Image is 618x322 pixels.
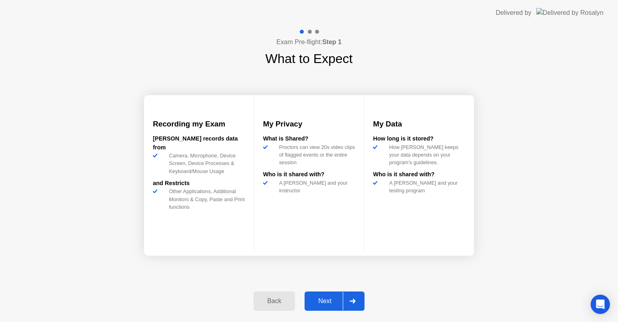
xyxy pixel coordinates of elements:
[256,298,293,305] div: Back
[276,37,342,47] h4: Exam Pre-flight:
[153,179,245,188] div: and Restricts
[263,118,355,130] h3: My Privacy
[305,291,365,311] button: Next
[263,135,355,143] div: What is Shared?
[166,187,245,211] div: Other Applications, Additional Monitors & Copy, Paste and Print functions
[496,8,531,18] div: Delivered by
[166,152,245,175] div: Camera, Microphone, Device Screen, Device Processes & Keyboard/Mouse Usage
[386,143,465,167] div: How [PERSON_NAME] keeps your data depends on your program’s guidelines.
[266,49,353,68] h1: What to Expect
[253,291,295,311] button: Back
[153,135,245,152] div: [PERSON_NAME] records data from
[322,39,342,45] b: Step 1
[386,179,465,194] div: A [PERSON_NAME] and your testing program
[307,298,343,305] div: Next
[153,118,245,130] h3: Recording my Exam
[276,143,355,167] div: Proctors can view 20s video clips of flagged events or the entire session
[373,135,465,143] div: How long is it stored?
[536,8,604,17] img: Delivered by Rosalyn
[373,118,465,130] h3: My Data
[276,179,355,194] div: A [PERSON_NAME] and your instructor
[373,170,465,179] div: Who is it shared with?
[591,295,610,314] div: Open Intercom Messenger
[263,170,355,179] div: Who is it shared with?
